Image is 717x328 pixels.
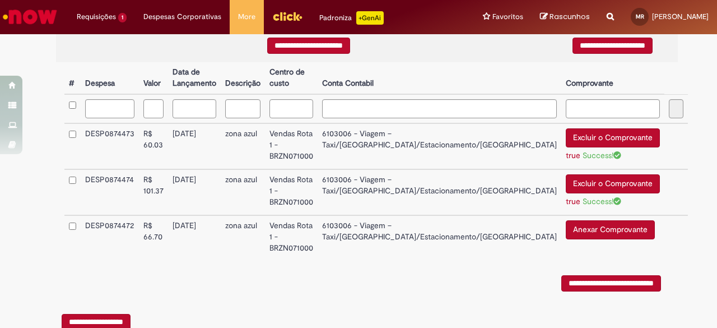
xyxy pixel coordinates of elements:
[64,62,81,94] th: #
[143,11,221,22] span: Despesas Corporativas
[561,169,664,215] td: Excluir o Comprovante true Success!
[652,12,709,21] span: [PERSON_NAME]
[81,62,139,94] th: Despesa
[272,8,302,25] img: click_logo_yellow_360x200.png
[561,215,664,258] td: Anexar Comprovante
[221,123,265,169] td: zona azul
[583,196,621,206] span: Success!
[238,11,255,22] span: More
[139,62,168,94] th: Valor
[221,169,265,215] td: zona azul
[566,220,655,239] button: Anexar Comprovante
[583,150,621,160] span: Success!
[561,123,664,169] td: Excluir o Comprovante true Success!
[561,62,664,94] th: Comprovante
[566,128,660,147] button: Excluir o Comprovante
[540,12,590,22] a: Rascunhos
[318,62,561,94] th: Conta Contabil
[139,169,168,215] td: R$ 101.37
[566,196,580,206] a: true
[221,215,265,258] td: zona azul
[566,174,660,193] button: Excluir o Comprovante
[550,11,590,22] span: Rascunhos
[318,123,561,169] td: 6103006 - Viagem – Taxi/[GEOGRAPHIC_DATA]/Estacionamento/[GEOGRAPHIC_DATA]
[139,123,168,169] td: R$ 60.03
[265,215,318,258] td: Vendas Rota 1 - BRZN071000
[221,62,265,94] th: Descrição
[566,150,580,160] a: true
[265,169,318,215] td: Vendas Rota 1 - BRZN071000
[77,11,116,22] span: Requisições
[492,11,523,22] span: Favoritos
[318,215,561,258] td: 6103006 - Viagem – Taxi/[GEOGRAPHIC_DATA]/Estacionamento/[GEOGRAPHIC_DATA]
[319,11,384,25] div: Padroniza
[265,62,318,94] th: Centro de custo
[1,6,59,28] img: ServiceNow
[636,13,644,20] span: MR
[168,215,221,258] td: [DATE]
[168,123,221,169] td: [DATE]
[118,13,127,22] span: 1
[81,123,139,169] td: DESP0874473
[81,215,139,258] td: DESP0874472
[81,169,139,215] td: DESP0874474
[356,11,384,25] p: +GenAi
[265,123,318,169] td: Vendas Rota 1 - BRZN071000
[168,62,221,94] th: Data de Lançamento
[168,169,221,215] td: [DATE]
[318,169,561,215] td: 6103006 - Viagem – Taxi/[GEOGRAPHIC_DATA]/Estacionamento/[GEOGRAPHIC_DATA]
[139,215,168,258] td: R$ 66.70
